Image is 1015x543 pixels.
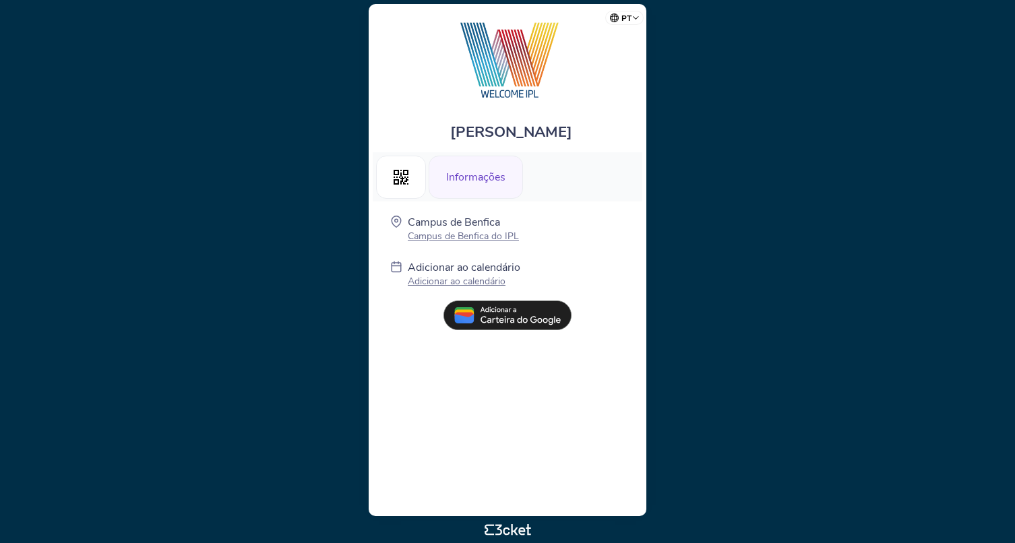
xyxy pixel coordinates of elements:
p: Campus de Benfica do IPL [408,230,519,243]
p: Adicionar ao calendário [408,260,520,275]
div: Informações [429,156,523,199]
a: Adicionar ao calendário Adicionar ao calendário [408,260,520,290]
img: pt_add_to_google_wallet.13e59062.svg [443,300,572,330]
img: Welcome IPL 2025 [434,18,582,102]
p: Adicionar ao calendário [408,275,520,288]
a: Campus de Benfica Campus de Benfica do IPL [408,215,519,243]
span: [PERSON_NAME] [450,122,572,142]
p: Campus de Benfica [408,215,519,230]
a: Informações [429,168,523,183]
